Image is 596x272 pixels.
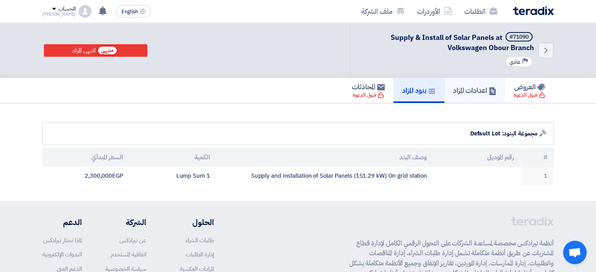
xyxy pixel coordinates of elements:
div: [PERSON_NAME] [42,12,76,16]
th: الكمية [129,148,216,167]
td: 1 [520,167,554,185]
button: English [116,5,151,18]
img: Teradix logo [513,6,554,15]
a: بنود المزاد [393,78,444,103]
a: إدارة الطلبات [186,250,214,259]
span: مجموعة البنود: Default Lot [470,129,538,138]
th: # [520,148,554,167]
a: Open chat [563,241,587,264]
div: انتهى المزاد [72,46,96,55]
li: الشركة [105,216,146,228]
a: الندوات الإلكترونية [42,250,82,259]
h5: المحادثات [352,82,385,91]
a: ملف الشركة [355,2,411,20]
div: قبول الدعوة [353,91,384,99]
span: Supply & Install of Solar Panels at Volkswagen Obour Branch [391,32,534,53]
li: الدعم [42,216,82,228]
a: العروض قبول الدعوة [505,78,554,103]
a: الأوردرات [411,2,458,20]
a: اعدادات المزاد [444,78,505,103]
span: English [121,9,138,14]
a: الطلبات [458,2,504,20]
td: 1 Lump Sum [129,167,216,185]
div: الحساب [58,6,75,13]
span: egp [112,171,123,180]
a: طلبات الشراء [185,236,214,245]
div: قبول الدعوة [514,91,545,99]
th: وصف البند [216,148,433,167]
img: profile_test.png [79,5,91,18]
span: عادي [509,58,520,66]
th: رقم الموديل [433,148,520,167]
td: Supply and installation of Solar Panels (151.29 kW) On grid station [216,167,433,185]
a: لماذا تختار تيرادكس [43,236,82,245]
a: المحادثات قبول الدعوة [343,78,393,103]
h5: Supply & Install of Solar Panels at Volkswagen Obour Branch [360,32,534,52]
td: 2,300,000 [42,167,129,185]
h5: العروض [514,82,545,91]
div: #71090 [509,34,529,40]
span: منتهي [97,46,118,55]
th: السعر المبدأي [42,148,129,167]
a: عن تيرادكس [120,236,146,245]
h5: بنود المزاد [402,86,436,95]
li: الحلول [170,216,214,228]
h5: اعدادات المزاد [453,86,496,95]
a: اتفاقية المستخدم [111,250,146,259]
